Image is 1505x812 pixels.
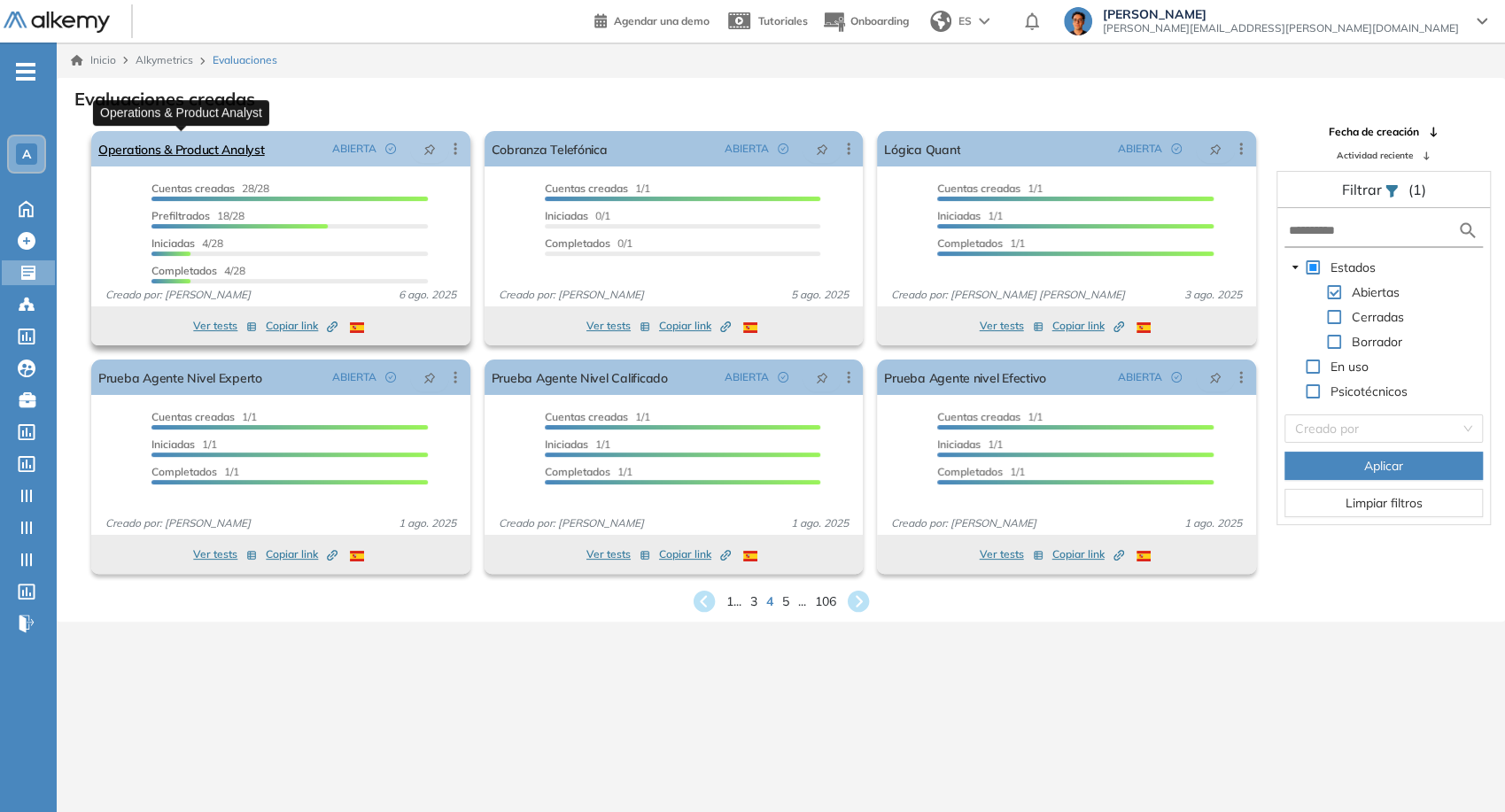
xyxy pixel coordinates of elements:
button: Ver tests [980,315,1043,336]
button: Aplicar [1284,452,1483,480]
button: Copiar link [659,315,731,336]
span: Iniciadas [545,209,588,222]
span: Onboarding [850,14,909,27]
button: Ver tests [980,544,1043,565]
span: 1 ... [726,592,741,611]
span: Cuentas creadas [545,410,628,423]
span: Filtrar [1341,181,1385,198]
img: ESP [743,551,757,561]
button: pushpin [803,135,842,163]
span: Evaluaciones [213,52,277,68]
span: Creado por: [PERSON_NAME] [98,287,258,303]
span: Aplicar [1364,456,1403,476]
span: Estados [1330,259,1376,275]
span: 4/28 [151,264,245,277]
span: Limpiar filtros [1345,493,1422,513]
div: Operations & Product Analyst [93,100,269,126]
span: Prefiltrados [151,209,210,222]
span: ... [798,592,806,611]
span: 1/1 [937,209,1003,222]
span: ES [958,13,972,29]
span: Iniciadas [151,236,195,250]
img: search icon [1457,220,1478,242]
span: Cuentas creadas [151,182,235,195]
button: Copiar link [266,315,337,336]
span: 106 [815,592,836,611]
span: Copiar link [659,546,731,562]
span: pushpin [816,142,828,156]
span: Completados [545,465,610,478]
span: Psicotécnicos [1327,381,1411,402]
span: ABIERTA [725,369,769,385]
img: ESP [1137,551,1151,561]
span: 1/1 [545,437,610,451]
span: Completados [545,236,610,250]
span: 0/1 [545,236,632,250]
span: Estados [1327,257,1379,278]
span: 1/1 [151,437,217,451]
span: 28/28 [151,182,269,195]
button: pushpin [803,363,842,391]
span: [PERSON_NAME][EMAIL_ADDRESS][PERSON_NAME][DOMAIN_NAME] [1103,21,1459,35]
span: check-circle [385,143,396,154]
a: Operations & Product Analyst [98,131,265,166]
span: pushpin [423,142,436,156]
span: ABIERTA [1118,141,1162,157]
span: Cuentas creadas [545,182,628,195]
span: check-circle [778,143,788,154]
span: ABIERTA [725,141,769,157]
a: Inicio [71,52,116,68]
span: A [22,147,31,161]
span: 1/1 [937,437,1003,451]
span: Borrador [1348,331,1406,352]
button: Copiar link [1052,315,1124,336]
span: Cuentas creadas [937,410,1020,423]
span: pushpin [423,370,436,384]
img: ESP [1137,322,1151,333]
span: Completados [151,465,217,478]
a: Prueba Agente Nivel Experto [98,360,262,395]
span: Copiar link [1052,546,1124,562]
span: Copiar link [1052,318,1124,334]
span: Copiar link [266,546,337,562]
span: Cuentas creadas [151,410,235,423]
span: Agendar una demo [614,14,710,27]
img: ESP [350,322,364,333]
span: En uso [1330,359,1369,375]
span: 18/28 [151,209,244,222]
span: caret-down [1291,263,1299,272]
button: Ver tests [193,544,257,565]
button: Onboarding [822,3,909,41]
span: 3 ago. 2025 [1177,287,1249,303]
span: Iniciadas [937,209,981,222]
span: ABIERTA [332,369,376,385]
img: world [930,11,951,32]
span: Completados [151,264,217,277]
span: 0/1 [545,209,610,222]
button: Copiar link [1052,544,1124,565]
button: pushpin [410,363,449,391]
span: 1/1 [937,410,1043,423]
span: Creado por: [PERSON_NAME] [492,287,651,303]
span: check-circle [1171,143,1182,154]
span: [PERSON_NAME] [1103,7,1459,21]
span: 1/1 [151,465,239,478]
button: Ver tests [586,544,650,565]
span: Borrador [1352,334,1402,350]
span: 6 ago. 2025 [392,287,463,303]
a: Prueba Agente Nivel Calificado [492,360,668,395]
span: Iniciadas [937,437,981,451]
span: 1 ago. 2025 [784,515,856,531]
span: check-circle [1171,372,1182,383]
img: arrow [979,18,989,25]
span: Fecha de creación [1329,124,1419,140]
span: 1/1 [545,182,650,195]
span: Iniciadas [151,437,195,451]
button: pushpin [1196,363,1235,391]
span: Completados [937,236,1003,250]
span: 1/1 [937,465,1025,478]
span: check-circle [385,372,396,383]
span: 1/1 [545,465,632,478]
button: Ver tests [193,315,257,336]
a: Lógica Quant [884,131,960,166]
